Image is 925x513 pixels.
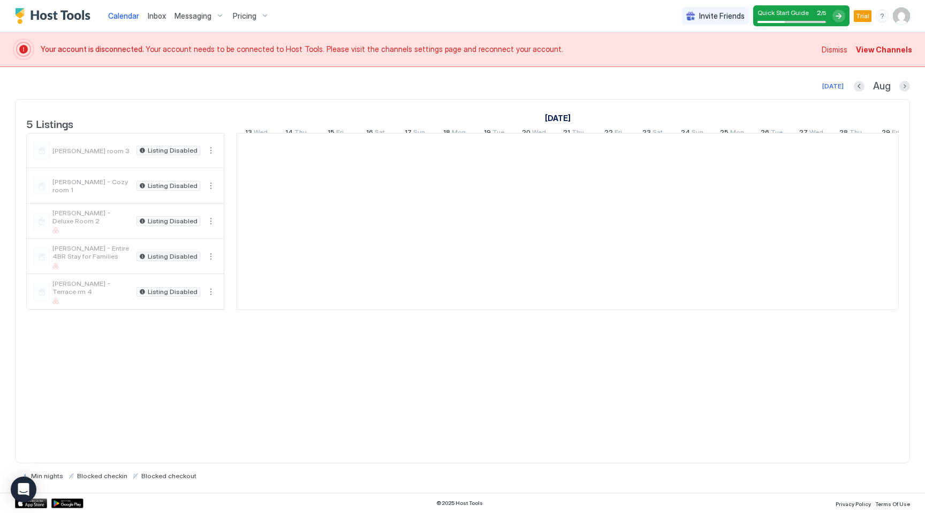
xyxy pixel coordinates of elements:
[443,128,450,139] span: 18
[148,10,166,21] a: Inbox
[572,128,584,139] span: Thu
[492,128,504,139] span: Tue
[797,126,826,141] a: August 27, 2025
[15,499,47,508] a: App Store
[175,11,211,21] span: Messaging
[204,215,217,228] div: menu
[856,44,912,55] span: View Channels
[854,81,865,92] button: Previous month
[52,178,132,194] span: [PERSON_NAME] - Cozy room 1
[41,44,146,54] span: Your account is disconnected.
[875,497,910,509] a: Terms Of Use
[52,209,132,225] span: [PERSON_NAME] - Deluxe Room 2
[51,499,84,508] a: Google Play Store
[52,147,132,155] span: [PERSON_NAME] room 3
[615,128,622,139] span: Fri
[678,126,706,141] a: August 24, 2025
[560,126,587,141] a: August 21, 2025
[436,500,483,507] span: © 2025 Host Tools
[294,128,307,139] span: Thu
[204,179,217,192] button: More options
[204,250,217,263] div: menu
[850,128,862,139] span: Thu
[879,126,902,141] a: August 29, 2025
[402,126,428,141] a: August 17, 2025
[245,128,252,139] span: 13
[821,80,845,93] button: [DATE]
[484,128,491,139] span: 19
[640,126,665,141] a: August 23, 2025
[882,128,890,139] span: 29
[375,128,385,139] span: Sat
[204,144,217,157] button: More options
[283,126,309,141] a: August 14, 2025
[757,9,809,17] span: Quick Start Guide
[204,285,217,298] div: menu
[875,501,910,507] span: Terms Of Use
[856,11,869,21] span: Trial
[817,9,821,17] span: 2
[836,501,871,507] span: Privacy Policy
[681,128,690,139] span: 24
[602,126,625,141] a: August 22, 2025
[204,144,217,157] div: menu
[822,81,844,91] div: [DATE]
[809,128,823,139] span: Wed
[481,126,507,141] a: August 19, 2025
[285,128,293,139] span: 14
[204,250,217,263] button: More options
[717,126,747,141] a: August 25, 2025
[642,128,651,139] span: 23
[26,115,73,131] span: 5 Listings
[730,128,744,139] span: Mon
[52,244,132,260] span: [PERSON_NAME] - Entire 4BR Stay for Families
[452,128,466,139] span: Mon
[413,128,425,139] span: Sun
[876,10,889,22] div: menu
[233,11,256,21] span: Pricing
[52,280,132,296] span: [PERSON_NAME] - Terrace rm 4
[563,128,570,139] span: 21
[893,7,910,25] div: User profile
[799,128,808,139] span: 27
[363,126,388,141] a: August 16, 2025
[31,472,63,480] span: Min nights
[542,110,573,126] a: August 13, 2025
[653,128,663,139] span: Sat
[204,179,217,192] div: menu
[108,10,139,21] a: Calendar
[336,128,344,139] span: Fri
[761,128,769,139] span: 26
[604,128,613,139] span: 22
[873,80,891,93] span: Aug
[41,44,815,54] span: Your account needs to be connected to Host Tools. Please visit the channels settings page and rec...
[405,128,412,139] span: 17
[771,128,783,139] span: Tue
[108,11,139,20] span: Calendar
[519,126,549,141] a: August 20, 2025
[692,128,703,139] span: Sun
[699,11,745,21] span: Invite Friends
[242,126,270,141] a: August 13, 2025
[532,128,546,139] span: Wed
[821,10,826,17] span: / 5
[77,472,127,480] span: Blocked checkin
[11,477,36,502] div: Open Intercom Messenger
[522,128,530,139] span: 20
[839,128,848,139] span: 28
[758,126,785,141] a: August 26, 2025
[837,126,865,141] a: August 28, 2025
[254,128,268,139] span: Wed
[15,8,95,24] a: Host Tools Logo
[836,497,871,509] a: Privacy Policy
[328,128,335,139] span: 15
[204,285,217,298] button: More options
[822,44,847,55] span: Dismiss
[141,472,196,480] span: Blocked checkout
[720,128,729,139] span: 25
